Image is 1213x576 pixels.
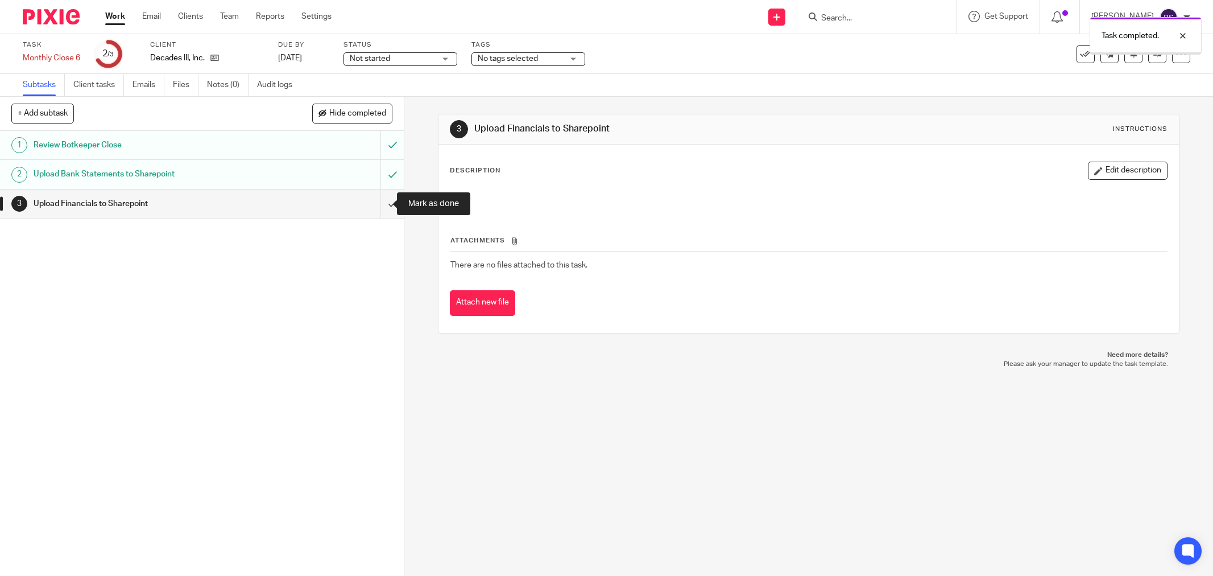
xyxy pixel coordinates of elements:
[450,261,587,269] span: There are no files attached to this task.
[23,74,65,96] a: Subtasks
[142,11,161,22] a: Email
[207,74,249,96] a: Notes (0)
[11,104,74,123] button: + Add subtask
[133,74,164,96] a: Emails
[1102,30,1159,42] p: Task completed.
[11,137,27,153] div: 1
[312,104,392,123] button: Hide completed
[23,40,80,50] label: Task
[107,51,114,57] small: /3
[301,11,332,22] a: Settings
[23,52,80,64] div: Monthly Close 6
[478,55,538,63] span: No tags selected
[350,55,390,63] span: Not started
[474,123,833,135] h1: Upload Financials to Sharepoint
[105,11,125,22] a: Work
[471,40,585,50] label: Tags
[220,11,239,22] a: Team
[34,166,258,183] h1: Upload Bank Statements to Sharepoint
[450,166,500,175] p: Description
[173,74,198,96] a: Files
[450,290,515,316] button: Attach new file
[11,167,27,183] div: 2
[256,11,284,22] a: Reports
[257,74,301,96] a: Audit logs
[73,74,124,96] a: Client tasks
[34,137,258,154] h1: Review Botkeeper Close
[449,360,1168,369] p: Please ask your manager to update the task template.
[150,52,205,64] p: Decades III, Inc.
[1113,125,1168,134] div: Instructions
[450,237,505,244] span: Attachments
[1160,8,1178,26] img: svg%3E
[178,11,203,22] a: Clients
[102,47,114,60] div: 2
[1088,162,1168,180] button: Edit description
[343,40,457,50] label: Status
[278,54,302,62] span: [DATE]
[11,196,27,212] div: 3
[450,120,468,138] div: 3
[150,40,264,50] label: Client
[278,40,329,50] label: Due by
[34,195,258,212] h1: Upload Financials to Sharepoint
[23,9,80,24] img: Pixie
[449,351,1168,360] p: Need more details?
[329,109,386,118] span: Hide completed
